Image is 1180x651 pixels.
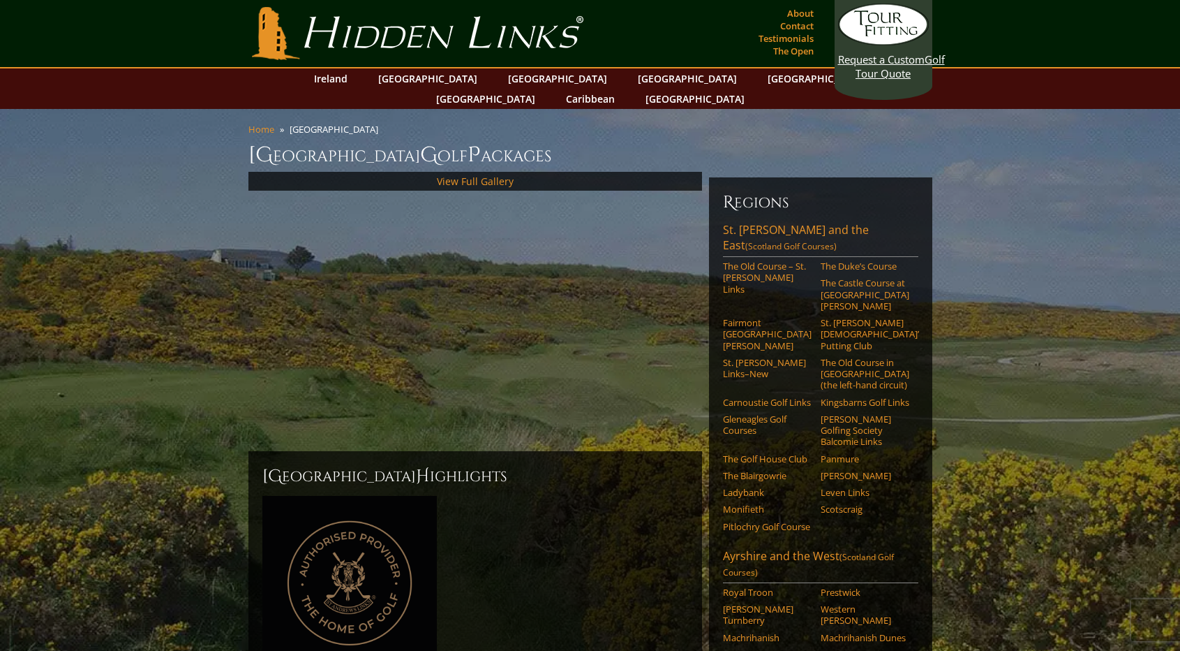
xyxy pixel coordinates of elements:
[838,3,929,80] a: Request a CustomGolf Tour Quote
[821,397,909,408] a: Kingsbarns Golf Links
[723,587,812,598] a: Royal Troon
[429,89,542,109] a: [GEOGRAPHIC_DATA]
[784,3,817,23] a: About
[777,16,817,36] a: Contact
[723,504,812,515] a: Monifieth
[723,191,918,214] h6: Regions
[420,141,438,169] span: G
[262,465,688,488] h2: [GEOGRAPHIC_DATA] ighlights
[723,397,812,408] a: Carnoustie Golf Links
[821,470,909,481] a: [PERSON_NAME]
[745,240,837,252] span: (Scotland Golf Courses)
[821,317,909,351] a: St. [PERSON_NAME] [DEMOGRAPHIC_DATA]’ Putting Club
[723,317,812,351] a: Fairmont [GEOGRAPHIC_DATA][PERSON_NAME]
[821,261,909,272] a: The Duke’s Course
[723,521,812,532] a: Pitlochry Golf Course
[248,141,932,169] h1: [GEOGRAPHIC_DATA] olf ackages
[290,123,384,136] li: [GEOGRAPHIC_DATA]
[416,465,430,488] span: H
[437,175,514,188] a: View Full Gallery
[307,68,354,89] a: Ireland
[821,504,909,515] a: Scotscraig
[770,41,817,61] a: The Open
[821,604,909,627] a: Western [PERSON_NAME]
[723,604,812,627] a: [PERSON_NAME] Turnberry
[723,632,812,643] a: Machrihanish
[761,68,874,89] a: [GEOGRAPHIC_DATA]
[723,551,894,578] span: (Scotland Golf Courses)
[468,141,481,169] span: P
[821,277,909,312] a: The Castle Course at [GEOGRAPHIC_DATA][PERSON_NAME]
[723,548,918,583] a: Ayrshire and the West(Scotland Golf Courses)
[838,52,925,66] span: Request a Custom
[821,487,909,498] a: Leven Links
[638,89,752,109] a: [GEOGRAPHIC_DATA]
[559,89,622,109] a: Caribbean
[821,357,909,391] a: The Old Course in [GEOGRAPHIC_DATA] (the left-hand circuit)
[631,68,744,89] a: [GEOGRAPHIC_DATA]
[501,68,614,89] a: [GEOGRAPHIC_DATA]
[248,123,274,136] a: Home
[723,261,812,295] a: The Old Course – St. [PERSON_NAME] Links
[723,470,812,481] a: The Blairgowrie
[821,587,909,598] a: Prestwick
[821,453,909,465] a: Panmure
[723,453,812,465] a: The Golf House Club
[723,357,812,380] a: St. [PERSON_NAME] Links–New
[723,414,812,437] a: Gleneagles Golf Courses
[821,414,909,448] a: [PERSON_NAME] Golfing Society Balcomie Links
[723,487,812,498] a: Ladybank
[821,632,909,643] a: Machrihanish Dunes
[755,29,817,48] a: Testimonials
[723,222,918,257] a: St. [PERSON_NAME] and the East(Scotland Golf Courses)
[371,68,484,89] a: [GEOGRAPHIC_DATA]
